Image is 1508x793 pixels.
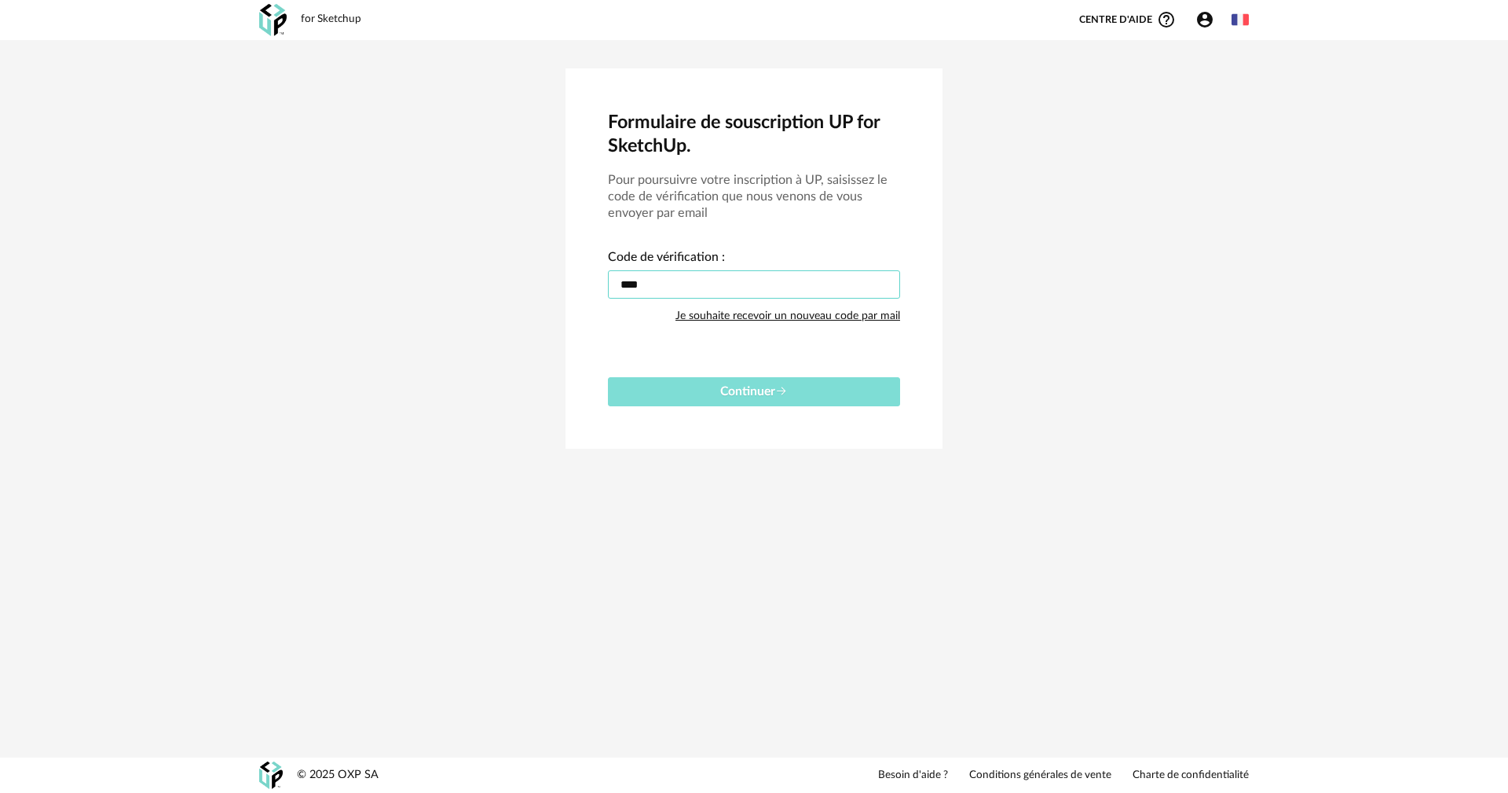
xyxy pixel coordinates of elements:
[720,385,788,398] span: Continuer
[259,762,283,789] img: OXP
[969,769,1111,783] a: Conditions générales de vente
[608,172,900,222] h3: Pour poursuivre votre inscription à UP, saisissez le code de vérification que nous venons de vous...
[301,13,361,27] div: for Sketchup
[297,768,379,783] div: © 2025 OXP SA
[259,4,287,36] img: OXP
[608,377,900,406] button: Continuer
[1195,10,1221,29] span: Account Circle icon
[608,111,900,159] h2: Formulaire de souscription UP for SketchUp.
[675,300,900,332] div: Je souhaite recevoir un nouveau code par mail
[1232,11,1249,28] img: fr
[608,251,725,267] label: Code de vérification :
[878,769,948,783] a: Besoin d'aide ?
[1079,10,1176,29] span: Centre d'aideHelp Circle Outline icon
[1195,10,1214,29] span: Account Circle icon
[1157,10,1176,29] span: Help Circle Outline icon
[1133,769,1249,783] a: Charte de confidentialité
